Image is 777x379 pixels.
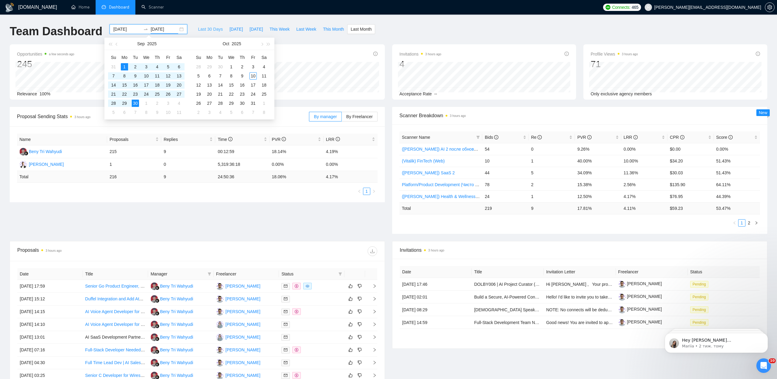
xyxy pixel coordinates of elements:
[239,63,246,70] div: 2
[154,72,161,80] div: 11
[226,80,237,90] td: 2025-10-15
[226,24,246,34] button: [DATE]
[402,170,455,175] a: ([PERSON_NAME]) SaaS 2
[216,333,224,341] img: TK
[215,80,226,90] td: 2025-10-14
[591,58,638,70] div: 71
[399,50,441,58] span: Invitations
[259,80,270,90] td: 2025-10-18
[19,149,62,154] a: BTBeny Tri Wahyudi
[358,335,362,340] span: dislike
[249,72,257,80] div: 10
[206,63,213,70] div: 29
[85,284,212,289] a: Senior Go Product Engineer, SvelteKit experience, AI-first, Full-time
[226,321,260,328] div: [PERSON_NAME]
[356,321,363,328] button: dislike
[204,62,215,71] td: 2025-09-29
[132,81,139,89] div: 16
[270,26,290,32] span: This Week
[402,194,536,199] a: ([PERSON_NAME]) Health & Wellness (Web) после обновы профиля
[160,334,193,340] div: Beny Tri Wahyudi
[49,53,74,56] time: a few seconds ago
[351,26,372,32] span: Last Month
[216,373,260,377] a: VT[PERSON_NAME]
[110,63,117,70] div: 31
[284,361,287,364] span: mail
[29,148,62,155] div: Beny Tri Wahyudi
[165,72,172,80] div: 12
[151,322,193,326] a: BTBeny Tri Wahyudi
[284,374,287,377] span: mail
[155,324,159,328] img: gigradar-bm.png
[402,159,445,163] a: (Vitalik) FinTech (Web)
[226,71,237,80] td: 2025-10-08
[160,321,193,328] div: Beny Tri Wahyudi
[618,294,662,299] a: [PERSON_NAME]
[248,80,259,90] td: 2025-10-17
[358,284,362,289] span: dislike
[174,80,185,90] td: 2025-09-20
[226,359,260,366] div: [PERSON_NAME]
[198,26,223,32] span: Last 30 Days
[358,373,362,378] span: dislike
[259,71,270,80] td: 2025-10-11
[284,310,287,313] span: mail
[161,134,215,145] th: Replies
[216,296,260,301] a: VT[PERSON_NAME]
[216,346,224,354] img: VT
[108,62,119,71] td: 2025-08-31
[755,221,758,225] span: right
[160,295,193,302] div: Beny Tri Wahyudi
[119,80,130,90] td: 2025-09-15
[476,135,480,139] span: filter
[155,299,159,303] img: gigradar-bm.png
[152,80,163,90] td: 2025-09-18
[217,63,224,70] div: 30
[204,80,215,90] td: 2025-10-13
[216,308,224,316] img: VT
[151,346,158,354] img: BT
[690,307,711,312] a: Pending
[151,360,193,365] a: BTBeny Tri Wahyudi
[239,72,246,80] div: 9
[690,306,708,313] span: Pending
[363,188,370,195] a: 1
[71,5,90,10] a: homeHome
[347,359,354,366] button: like
[216,322,260,326] a: TK[PERSON_NAME]
[475,133,481,142] span: filter
[216,295,224,303] img: VT
[165,81,172,89] div: 19
[216,309,260,314] a: VT[PERSON_NAME]
[143,72,150,80] div: 10
[284,284,287,288] span: mail
[690,294,711,299] a: Pending
[216,347,260,352] a: VT[PERSON_NAME]
[175,72,183,80] div: 13
[474,295,643,299] a: Build a Secure, AI-Powered Consumer Platform - Full Stack Engineer (Fixed-Price $25k+)
[155,337,159,341] img: gigradar-bm.png
[155,311,159,316] img: gigradar-bm.png
[160,308,193,315] div: Beny Tri Wahyudi
[690,319,708,326] span: Pending
[226,372,260,379] div: [PERSON_NAME]
[154,81,161,89] div: 18
[347,321,354,328] button: like
[143,81,150,89] div: 17
[618,307,662,312] a: [PERSON_NAME]
[163,62,174,71] td: 2025-09-05
[237,80,248,90] td: 2025-10-16
[152,62,163,71] td: 2025-09-04
[646,5,650,9] span: user
[85,347,201,352] a: Full-Stack Developer Needed to Build AI-Powered SaaS MVP
[246,24,266,34] button: [DATE]
[765,5,775,10] a: setting
[296,26,316,32] span: Last Week
[151,359,158,367] img: BT
[9,13,112,33] div: message notification from Mariia, 2 тиж. тому. Hey vladyslav.tamashchuk@valsydev.com, Looks like ...
[690,294,708,300] span: Pending
[193,71,204,80] td: 2025-10-05
[19,162,64,166] a: OC[PERSON_NAME]
[249,63,257,70] div: 3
